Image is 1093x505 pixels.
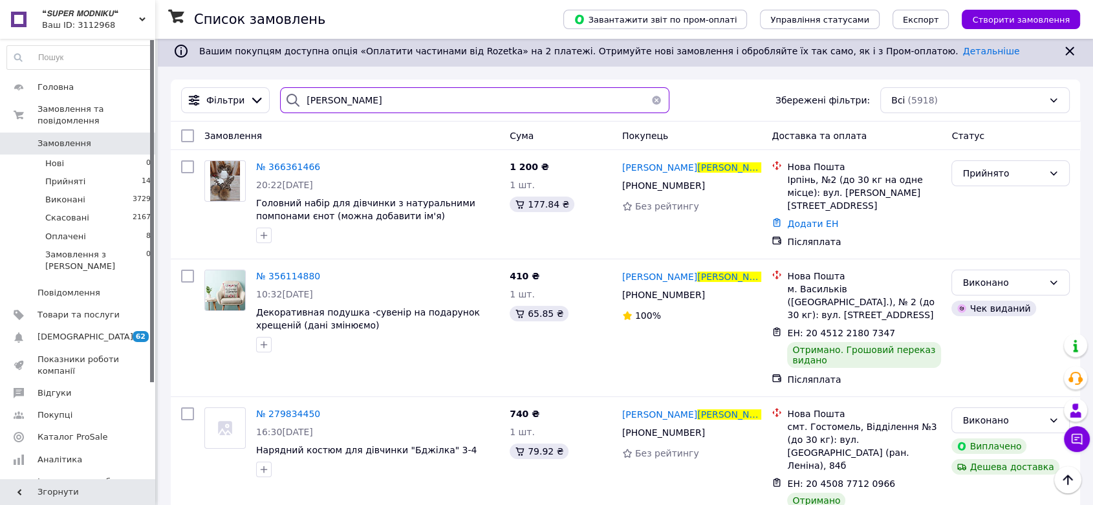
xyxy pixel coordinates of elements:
[7,46,151,69] input: Пошук
[574,14,737,25] span: Завантажити звіт по пром-оплаті
[622,161,762,174] a: [PERSON_NAME][PERSON_NAME]
[199,46,1019,56] span: Вашим покупцям доступна опція «Оплатити частинами від Rozetka» на 2 платежі. Отримуйте нові замов...
[204,160,246,202] a: Фото товару
[256,445,477,455] a: Нарядний костюм для дівчинки "Бджілка" 3-4
[787,478,895,489] span: ЕН: 20 4508 7712 0966
[622,409,697,420] span: [PERSON_NAME]
[142,176,151,188] span: 14
[510,271,539,281] span: 410 ₴
[787,342,941,368] div: Отримано. Грошовий переказ видано
[194,12,325,27] h1: Список замовлень
[620,286,708,304] div: [PHONE_NUMBER]
[697,409,772,420] span: [PERSON_NAME]
[256,409,320,419] a: № 279834450
[787,407,941,420] div: Нова Пошта
[204,407,246,449] a: Фото товару
[38,387,71,399] span: Відгуки
[951,131,984,141] span: Статус
[1054,466,1081,493] button: Наверх
[697,162,772,173] span: [PERSON_NAME]
[510,444,568,459] div: 79.92 ₴
[510,409,539,419] span: 740 ₴
[951,301,1035,316] div: Чек виданий
[697,272,772,282] span: [PERSON_NAME]
[42,19,155,31] div: Ваш ID: 3112968
[635,448,699,458] span: Без рейтингу
[38,431,107,443] span: Каталог ProSale
[951,438,1026,454] div: Виплачено
[787,270,941,283] div: Нова Пошта
[787,235,941,248] div: Післяплата
[510,306,568,321] div: 65.85 ₴
[256,180,313,190] span: 20:22[DATE]
[787,173,941,212] div: Ірпінь, №2 (до 30 кг на одне місце): вул. [PERSON_NAME][STREET_ADDRESS]
[893,10,949,29] button: Експорт
[38,287,100,299] span: Повідомлення
[510,162,549,172] span: 1 200 ₴
[256,162,320,172] a: № 366361466
[635,201,699,211] span: Без рейтингу
[256,289,313,299] span: 10:32[DATE]
[510,427,535,437] span: 1 шт.
[622,270,762,283] a: [PERSON_NAME][PERSON_NAME]
[903,15,939,25] span: Експорт
[133,331,149,342] span: 62
[146,158,151,169] span: 0
[146,249,151,272] span: 0
[620,177,708,195] div: [PHONE_NUMBER]
[644,87,669,113] button: Очистить
[760,10,880,29] button: Управління статусами
[972,15,1070,25] span: Створити замовлення
[510,289,535,299] span: 1 шт.
[256,307,480,330] a: Декоративная подушка -сувенір на подарунок хрещеній (дані змінюємо)
[772,131,867,141] span: Доставка та оплата
[787,160,941,173] div: Нова Пошта
[891,94,905,107] span: Всі
[963,46,1020,56] a: Детальніше
[620,424,708,442] div: [PHONE_NUMBER]
[622,272,697,282] span: [PERSON_NAME]
[1064,426,1090,452] button: Чат з покупцем
[510,131,534,141] span: Cума
[635,310,661,321] span: 100%
[256,198,475,221] span: Головний набір для дівчинки з натуральними помпонами єнот (можна добавити ім'я)
[45,194,85,206] span: Виконані
[622,408,762,421] a: [PERSON_NAME][PERSON_NAME]
[45,158,64,169] span: Нові
[775,94,870,107] span: Збережені фільтри:
[787,373,941,386] div: Післяплата
[787,219,838,229] a: Додати ЕН
[962,275,1043,290] div: Виконано
[38,103,155,127] span: Замовлення та повідомлення
[38,354,120,377] span: Показники роботи компанії
[787,283,941,321] div: м. Васильків ([GEOGRAPHIC_DATA].), № 2 (до 30 кг): вул. [STREET_ADDRESS]
[510,180,535,190] span: 1 шт.
[787,328,895,338] span: ЕН: 20 4512 2180 7347
[42,8,139,19] span: ❝𝙎𝙐𝙋𝙀𝙍 𝙈𝙊𝘿𝙉𝙄𝙆𝙐❝
[133,194,151,206] span: 3729
[962,413,1043,427] div: Виконано
[770,15,869,25] span: Управління статусами
[146,231,151,242] span: 8
[256,427,313,437] span: 16:30[DATE]
[210,161,241,201] img: Фото товару
[563,10,747,29] button: Завантажити звіт по пром-оплаті
[38,331,133,343] span: [DEMOGRAPHIC_DATA]
[38,476,120,499] span: Інструменти веб-майстра та SEO
[206,94,244,107] span: Фільтри
[949,14,1080,24] a: Створити замовлення
[256,271,320,281] a: № 356114880
[951,459,1059,475] div: Дешева доставка
[45,249,146,272] span: Замовлення з [PERSON_NAME]
[45,176,85,188] span: Прийняті
[962,166,1043,180] div: Прийнято
[907,95,938,105] span: (5918)
[38,409,72,421] span: Покупці
[280,87,669,113] input: Пошук за номером замовлення, ПІБ покупця, номером телефону, Email, номером накладної
[205,270,245,310] img: Фото товару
